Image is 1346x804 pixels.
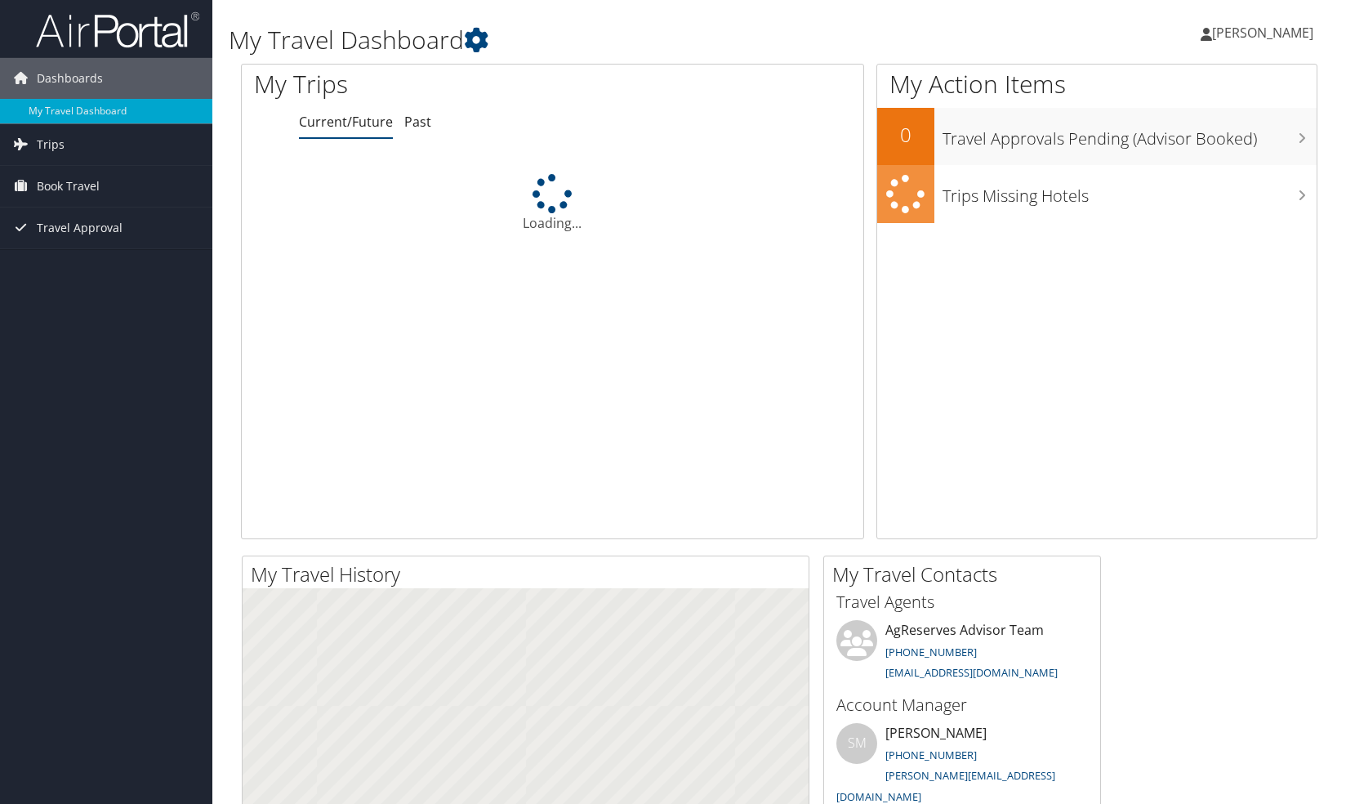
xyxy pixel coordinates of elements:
a: [PHONE_NUMBER] [885,645,977,659]
a: 0Travel Approvals Pending (Advisor Booked) [877,108,1317,165]
a: [PERSON_NAME][EMAIL_ADDRESS][DOMAIN_NAME] [836,768,1055,804]
h2: 0 [877,121,934,149]
h3: Account Manager [836,694,1088,717]
a: Current/Future [299,113,393,131]
h2: My Travel History [251,561,809,588]
span: Dashboards [37,58,103,99]
img: airportal-logo.png [36,11,199,49]
h3: Trips Missing Hotels [943,176,1317,208]
a: [PERSON_NAME] [1201,8,1330,57]
h2: My Travel Contacts [832,561,1100,588]
h1: My Action Items [877,67,1317,101]
a: Past [404,113,431,131]
div: Loading... [242,174,863,233]
h1: My Travel Dashboard [229,23,963,57]
h3: Travel Agents [836,591,1088,614]
span: Trips [37,124,65,165]
h1: My Trips [254,67,592,101]
span: Travel Approval [37,208,123,248]
h3: Travel Approvals Pending (Advisor Booked) [943,119,1317,150]
div: SM [836,723,877,764]
a: [EMAIL_ADDRESS][DOMAIN_NAME] [885,665,1058,680]
a: [PHONE_NUMBER] [885,748,977,762]
span: [PERSON_NAME] [1212,24,1313,42]
a: Trips Missing Hotels [877,165,1317,223]
span: Book Travel [37,166,100,207]
li: AgReserves Advisor Team [828,620,1096,687]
